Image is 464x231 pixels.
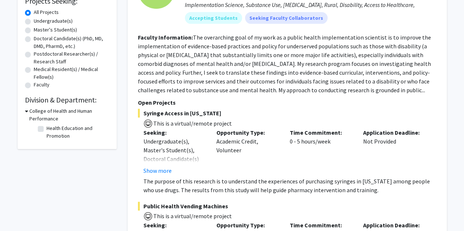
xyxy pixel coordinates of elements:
b: Faculty Information: [138,34,193,41]
label: Master's Student(s) [34,26,77,34]
label: All Projects [34,8,59,16]
p: Application Deadline: [363,128,425,137]
div: Implementation Science, Substance Use, [MEDICAL_DATA], Rural, Disability, Access to Healthcare, [185,0,436,9]
mat-chip: Seeking Faculty Collaborators [245,12,328,24]
p: Opportunity Type: [216,221,279,230]
p: Time Commitment: [290,221,352,230]
label: Doctoral Candidate(s) (PhD, MD, DMD, PharmD, etc.) [34,35,109,50]
p: Seeking: [143,221,206,230]
p: Open Projects [138,98,436,107]
p: Opportunity Type: [216,128,279,137]
p: The purpose of this research is to understand the experiences of purchasing syringes in [US_STATE... [143,177,436,194]
span: Public Health Vending Machines [138,202,436,210]
div: Not Provided [358,128,431,175]
span: This is a virtual/remote project [153,212,232,220]
p: Seeking: [143,128,206,137]
span: This is a virtual/remote project [153,120,232,127]
span: Syringe Access in [US_STATE] [138,109,436,118]
fg-read-more: The overarching goal of my work as a public health implementation scientist is to improve the imp... [138,34,431,94]
p: Time Commitment: [290,128,352,137]
h3: College of Health and Human Performance [29,107,109,123]
button: Show more [143,166,172,175]
mat-chip: Accepting Students [185,12,242,24]
h2: Division & Department: [25,96,109,104]
iframe: Chat [6,198,31,226]
div: 0 - 5 hours/week [284,128,358,175]
div: Academic Credit, Volunteer [211,128,284,175]
label: Undergraduate(s) [34,17,73,25]
label: Postdoctoral Researcher(s) / Research Staff [34,50,109,66]
p: Application Deadline: [363,221,425,230]
label: Faculty [34,81,50,89]
div: Undergraduate(s), Master's Student(s), Doctoral Candidate(s) (PhD, MD, DMD, PharmD, etc.), Postdo... [143,137,206,225]
label: Health Education and Promotion [47,124,107,140]
label: Medical Resident(s) / Medical Fellow(s) [34,66,109,81]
